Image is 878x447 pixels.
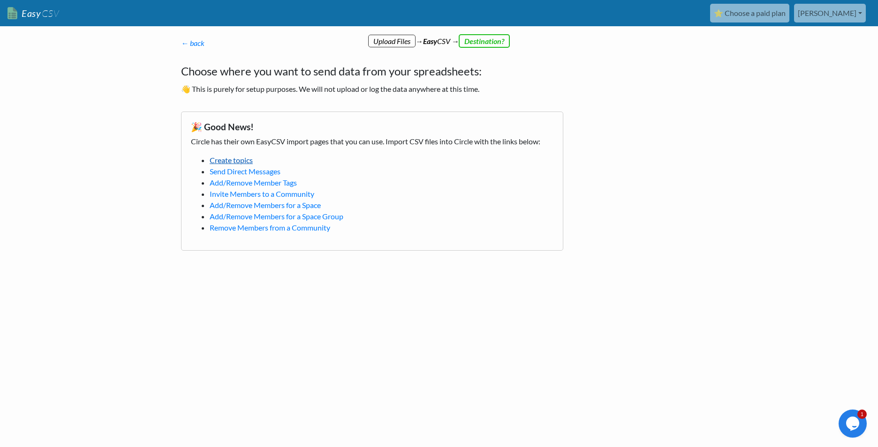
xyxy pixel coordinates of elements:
[710,4,789,22] a: ⭐ Choose a paid plan
[210,178,297,187] a: Add/Remove Member Tags
[191,136,553,147] p: Circle has their own EasyCSV import pages that you can use. Import CSV files into Circle with the...
[210,212,343,221] a: Add/Remove Members for a Space Group
[210,201,321,209] a: Add/Remove Members for a Space
[794,4,866,22] a: [PERSON_NAME]
[181,63,563,80] h4: Choose where you want to send data from your spreadsheets:
[210,167,280,176] a: Send Direct Messages
[210,189,314,198] a: Invite Members to a Community
[181,38,204,47] a: ← back
[41,7,59,19] span: CSV
[191,121,553,132] h6: 🎉 Good News!
[8,4,59,23] a: EasyCSV
[210,223,330,232] a: Remove Members from a Community
[210,156,253,164] a: Create topics
[172,26,706,47] div: → CSV →
[839,410,869,438] iframe: chat widget
[181,83,563,95] p: 👋 This is purely for setup purposes. We will not upload or log the data anywhere at this time.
